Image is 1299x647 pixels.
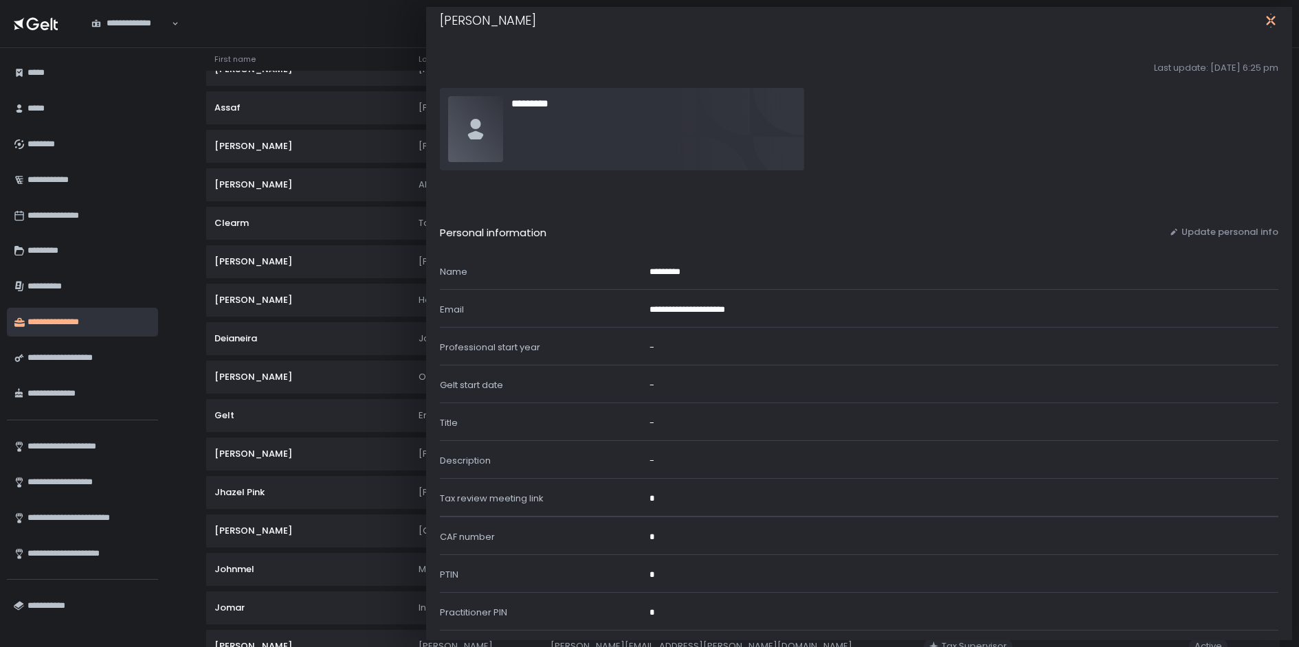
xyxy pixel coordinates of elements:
[214,409,402,422] div: Gelt
[82,10,179,38] div: Search for option
[419,256,534,268] div: [PERSON_NAME]
[1154,62,1278,74] span: Last update: [DATE] 6:25 pm
[214,294,402,306] div: [PERSON_NAME]
[440,454,491,467] span: Description
[419,486,534,499] div: [PERSON_NAME]
[440,568,458,581] span: PTIN
[419,102,534,114] div: [PERSON_NAME]
[440,225,1169,241] h2: Personal information
[649,379,654,391] span: -
[649,341,654,354] span: -
[214,179,402,191] div: [PERSON_NAME]
[440,492,544,505] span: Tax review meeting link
[214,140,402,152] div: [PERSON_NAME]
[419,332,534,345] div: Josol
[419,448,534,460] div: [PERSON_NAME]
[440,265,467,278] span: Name
[214,54,256,64] span: First name
[419,602,534,614] div: Ingalla
[440,416,458,429] span: Title
[214,102,402,114] div: Assaf
[440,606,507,619] span: Practitioner PIN
[440,303,464,316] span: Email
[440,378,503,391] span: Gelt start date
[214,217,402,229] div: Clearm
[649,417,654,429] span: -
[214,371,402,383] div: [PERSON_NAME]
[1169,225,1278,239] button: Update personal info
[419,294,534,306] div: Hozeh
[1169,226,1278,238] div: Update personal info
[440,341,540,354] span: Professional start year
[649,455,654,467] span: -
[440,530,495,543] span: CAF number
[214,525,402,537] div: [PERSON_NAME]
[419,525,534,537] div: [GEOGRAPHIC_DATA]
[419,179,534,191] div: Abella
[91,30,170,43] input: Search for option
[419,563,534,576] div: Matining
[214,256,402,268] div: [PERSON_NAME]
[419,409,534,422] div: Engineering
[419,217,534,229] div: Tanguilan
[214,602,402,614] div: Jomar
[419,54,460,64] span: Last name
[419,140,534,152] div: [PERSON_NAME]
[214,448,402,460] div: [PERSON_NAME]
[214,563,402,576] div: Johnmel
[419,371,534,383] div: Oks
[214,486,402,499] div: Jhazel Pink
[214,332,402,345] div: Deianeira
